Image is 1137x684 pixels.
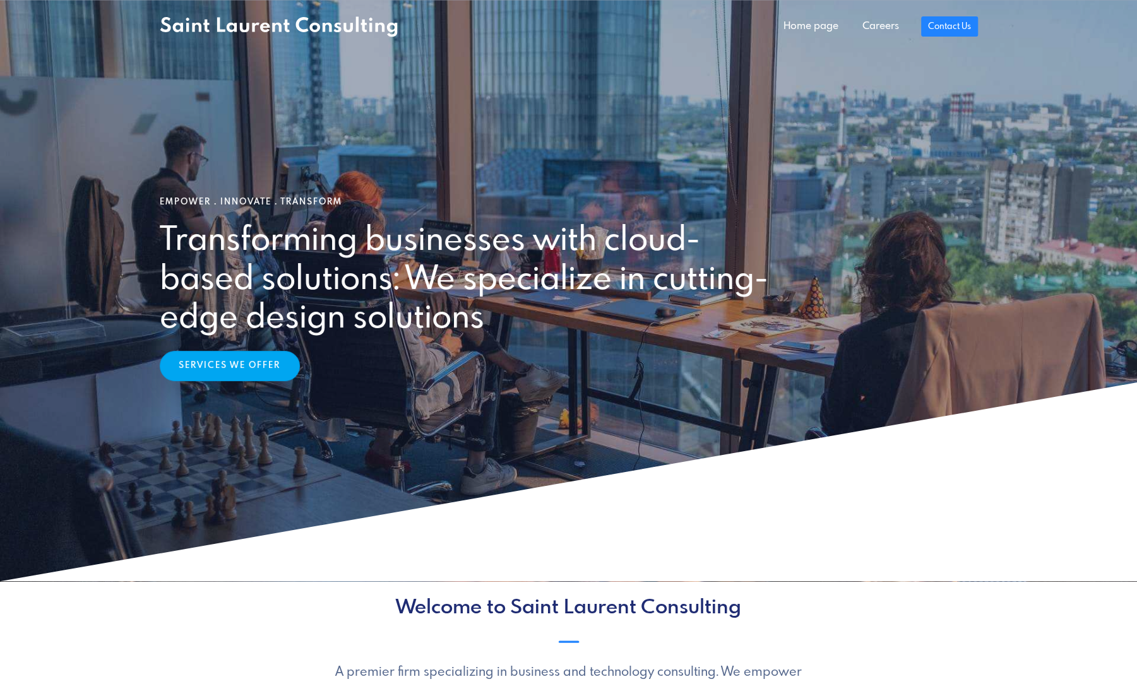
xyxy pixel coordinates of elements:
[160,197,978,207] h1: Empower . Innovate . Transform
[160,222,773,338] h2: Transforming businesses with cloud-based solutions: We specialize in cutting-edge design solutions
[771,14,850,39] a: Home page
[921,16,977,37] a: Contact Us
[160,351,300,381] a: Services We Offer
[850,14,911,39] a: Careers
[160,596,978,620] h2: Welcome to Saint Laurent Consulting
